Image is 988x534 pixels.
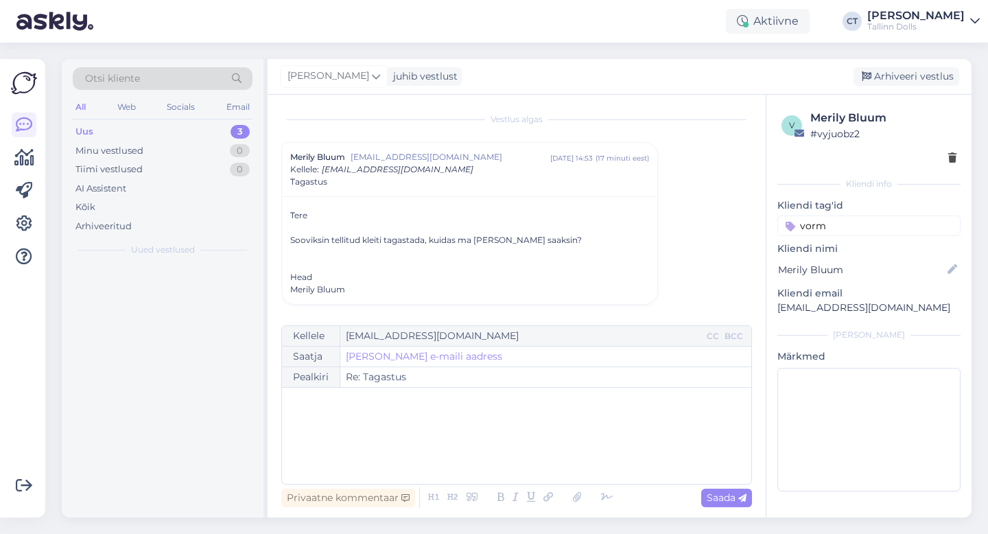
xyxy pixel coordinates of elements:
p: Kliendi email [777,286,961,301]
div: Arhiveeri vestlus [854,67,959,86]
div: [PERSON_NAME] [867,10,965,21]
input: Lisa nimi [778,262,945,277]
div: Sooviksin tellitud kleiti tagastada, kuidas ma [PERSON_NAME] saaksin? [290,234,649,246]
span: [EMAIL_ADDRESS][DOMAIN_NAME] [322,164,473,174]
span: Uued vestlused [131,244,195,256]
p: Märkmed [777,349,961,364]
div: CC [704,330,722,343]
div: All [73,98,89,116]
div: Privaatne kommentaar [281,489,415,507]
div: Merily Bluum [290,283,649,296]
div: Vestlus algas [281,113,752,126]
div: # vyjuobz2 [810,126,956,141]
span: Kellele : [290,164,319,174]
div: AI Assistent [75,182,126,196]
input: Lisa tag [777,216,961,236]
div: [DATE] 14:53 [550,153,593,163]
span: Merily Bluum [290,151,345,163]
div: Tere [290,209,649,296]
span: [PERSON_NAME] [287,69,369,84]
div: [PERSON_NAME] [777,329,961,341]
div: Socials [164,98,198,116]
img: Askly Logo [11,70,37,96]
p: Kliendi tag'id [777,198,961,213]
div: 0 [230,144,250,158]
input: Recepient... [340,326,704,346]
div: Kellele [282,326,340,346]
div: 0 [230,163,250,176]
div: 3 [231,125,250,139]
span: [EMAIL_ADDRESS][DOMAIN_NAME] [351,151,550,163]
div: BCC [722,330,746,343]
span: v [789,120,795,130]
div: Kõik [75,200,95,214]
div: Aktiivne [726,9,810,34]
div: CT [843,12,862,31]
p: Kliendi nimi [777,242,961,256]
div: Email [224,98,252,116]
span: Tagastus [290,176,327,188]
div: Web [115,98,139,116]
div: Kliendi info [777,178,961,190]
div: juhib vestlust [388,69,458,84]
a: [PERSON_NAME] e-maili aadress [346,349,502,364]
span: Otsi kliente [85,71,140,86]
div: Uus [75,125,93,139]
div: ( 17 minuti eest ) [596,153,649,163]
div: Head [290,271,649,283]
div: Tiimi vestlused [75,163,143,176]
span: Saada [707,491,746,504]
a: [PERSON_NAME]Tallinn Dolls [867,10,980,32]
p: [EMAIL_ADDRESS][DOMAIN_NAME] [777,301,961,315]
div: Minu vestlused [75,144,143,158]
div: Arhiveeritud [75,220,132,233]
input: Write subject here... [340,367,751,387]
div: Pealkiri [282,367,340,387]
div: Saatja [282,347,340,367]
div: Merily Bluum [810,110,956,126]
div: Tallinn Dolls [867,21,965,32]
